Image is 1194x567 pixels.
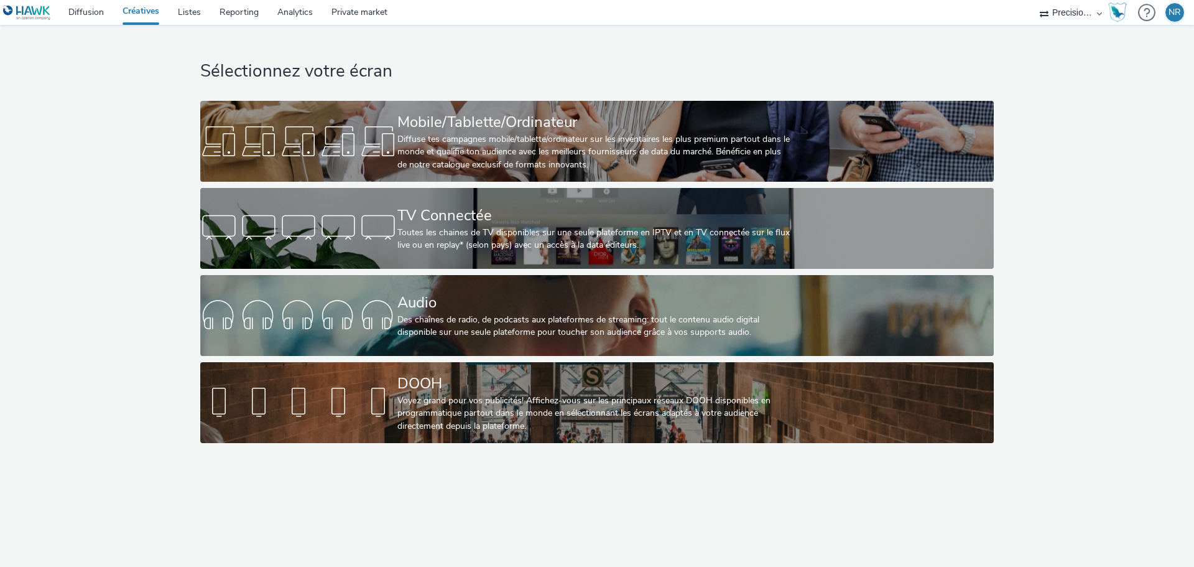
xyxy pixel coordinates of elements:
[200,275,993,356] a: AudioDes chaînes de radio, de podcasts aux plateformes de streaming: tout le contenu audio digita...
[3,5,51,21] img: undefined Logo
[397,227,792,252] div: Toutes les chaines de TV disponibles sur une seule plateforme en IPTV et en TV connectée sur le f...
[200,362,993,443] a: DOOHVoyez grand pour vos publicités! Affichez-vous sur les principaux réseaux DOOH disponibles en...
[397,314,792,339] div: Des chaînes de radio, de podcasts aux plateformes de streaming: tout le contenu audio digital dis...
[397,205,792,227] div: TV Connectée
[397,373,792,395] div: DOOH
[1169,3,1181,22] div: NR
[397,292,792,314] div: Audio
[200,101,993,182] a: Mobile/Tablette/OrdinateurDiffuse tes campagnes mobile/tablette/ordinateur sur les inventaires le...
[397,111,792,133] div: Mobile/Tablette/Ordinateur
[397,395,792,433] div: Voyez grand pour vos publicités! Affichez-vous sur les principaux réseaux DOOH disponibles en pro...
[397,133,792,171] div: Diffuse tes campagnes mobile/tablette/ordinateur sur les inventaires les plus premium partout dan...
[1108,2,1127,22] img: Hawk Academy
[1108,2,1132,22] a: Hawk Academy
[200,60,993,83] h1: Sélectionnez votre écran
[200,188,993,269] a: TV ConnectéeToutes les chaines de TV disponibles sur une seule plateforme en IPTV et en TV connec...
